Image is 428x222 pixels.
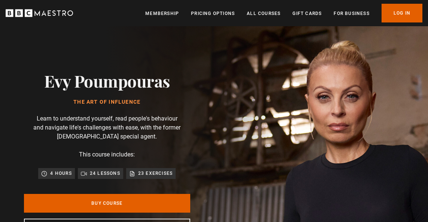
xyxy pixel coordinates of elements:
p: 4 hours [50,170,72,177]
h2: Evy Poumpouras [44,71,170,90]
p: 24 lessons [90,170,120,177]
svg: BBC Maestro [6,7,73,19]
h1: The Art of Influence [44,99,170,105]
a: Pricing Options [191,10,235,17]
p: 23 exercises [138,170,173,177]
nav: Primary [145,4,422,22]
a: Gift Cards [292,10,322,17]
a: All Courses [247,10,280,17]
p: Learn to understand yourself, read people's behaviour and navigate life's challenges with ease, w... [32,114,182,141]
a: Membership [145,10,179,17]
a: Log In [382,4,422,22]
p: This course includes: [79,150,135,159]
a: For business [334,10,369,17]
